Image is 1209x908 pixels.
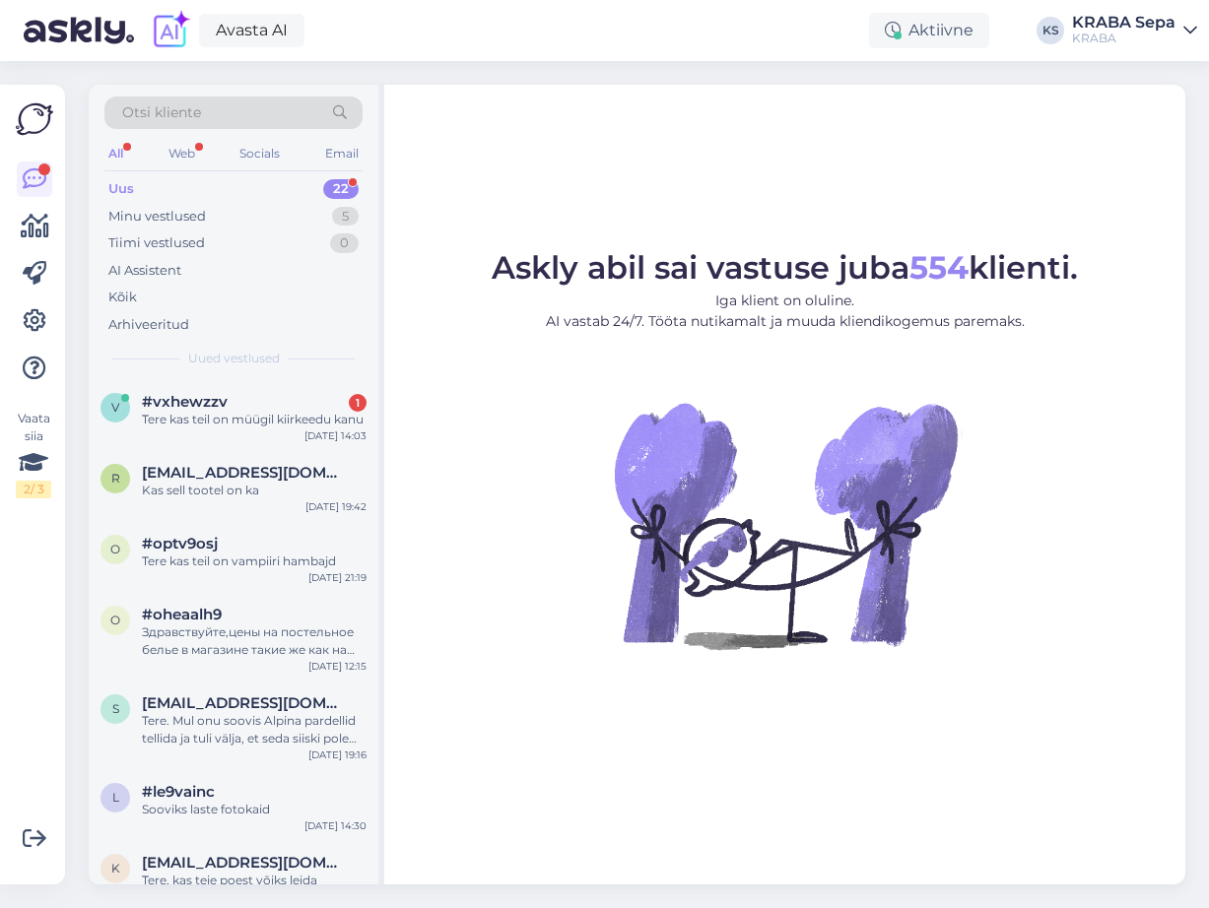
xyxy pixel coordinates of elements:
div: Tiimi vestlused [108,233,205,253]
div: [DATE] 21:19 [308,570,367,585]
div: [DATE] 14:03 [304,428,367,443]
img: No Chat active [608,348,963,702]
div: Tere, kas teie poest võiks leida korduvkasutatavaid nõusid [142,872,367,907]
div: Здравствуйте,цены на постельное белье в магазине такие же как на сайте,или скидки действуют тольк... [142,623,367,659]
div: Minu vestlused [108,207,206,227]
span: Stevelimeribel@gmail.com [142,694,347,712]
span: #le9vainc [142,783,215,801]
div: Tere kas teil on vampiiri hambajd [142,552,367,570]
div: Kas sell tootel on ka [142,482,367,499]
div: Tere. Mul onu soovis Alpina pardellid tellida ja tuli välja, et seda siiski pole laos ja lubati r... [142,712,367,747]
div: Aktiivne [869,13,989,48]
div: Web [165,141,199,166]
div: [DATE] 14:30 [304,818,367,833]
span: o [110,613,120,627]
div: Kõik [108,288,137,307]
div: KRABA [1072,31,1175,46]
span: o [110,542,120,556]
div: Vaata siia [16,410,51,498]
span: l [112,790,119,805]
span: #oheaalh9 [142,606,222,623]
b: 554 [909,248,969,287]
span: Riinasiimuste@gmail.com [142,464,347,482]
a: KRABA SepaKRABA [1072,15,1197,46]
div: [DATE] 19:16 [308,747,367,762]
div: Sooviks laste fotokaid [142,801,367,818]
img: explore-ai [150,10,191,51]
span: Askly abil sai vastuse juba klienti. [492,248,1078,287]
div: [DATE] 19:42 [305,499,367,514]
img: Askly Logo [16,100,53,138]
div: KRABA Sepa [1072,15,1175,31]
div: 0 [330,233,359,253]
div: 22 [323,179,359,199]
div: Email [321,141,363,166]
div: 2 / 3 [16,481,51,498]
div: 5 [332,207,359,227]
div: Tere kas teil on müügil kiirkeedu kanu [142,411,367,428]
div: All [104,141,127,166]
span: v [111,400,119,415]
div: Socials [235,141,284,166]
div: 1 [349,394,367,412]
span: kellyvahtramae@gmail.com [142,854,347,872]
div: AI Assistent [108,261,181,281]
span: S [112,701,119,716]
span: Otsi kliente [122,102,201,123]
p: Iga klient on oluline. AI vastab 24/7. Tööta nutikamalt ja muuda kliendikogemus paremaks. [492,291,1078,332]
span: #optv9osj [142,535,218,552]
span: R [111,471,120,486]
div: KS [1037,17,1064,44]
div: [DATE] 12:15 [308,659,367,674]
span: k [111,861,120,876]
span: Uued vestlused [188,350,280,367]
div: Uus [108,179,134,199]
span: #vxhewzzv [142,393,228,411]
a: Avasta AI [199,14,304,47]
div: Arhiveeritud [108,315,189,335]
